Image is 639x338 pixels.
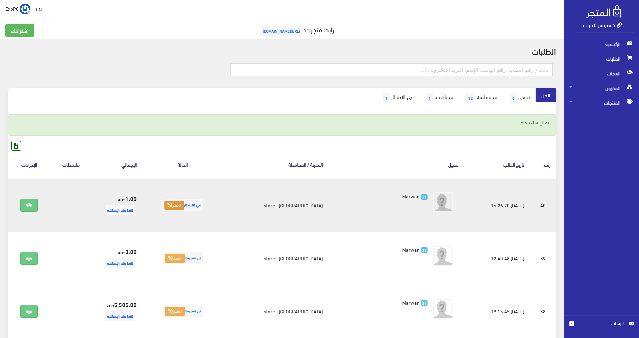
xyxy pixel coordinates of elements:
[5,3,30,14] a: ... ExpPC
[569,66,634,81] span: العملاء
[466,93,475,103] span: 32
[92,178,142,232] td: جنيه
[142,151,224,178] th: الحالة
[421,247,428,253] span: 21
[105,205,135,215] span: نقدا عند الإستلام
[564,66,639,81] a: العملاء
[569,37,634,51] span: الرئيسية
[50,151,92,178] th: ملاحظات
[224,285,328,338] td: [GEOGRAPHIC_DATA] - store
[586,5,622,18] img: .
[402,191,420,201] span: Marwan
[5,24,34,37] a: اشتراكك
[459,88,503,107] a: تم تسليمه32
[224,232,328,285] td: [GEOGRAPHIC_DATA] - store
[105,311,135,321] span: نقدا عند الإستلام
[569,81,634,95] span: المخزون
[259,23,334,35] a: رابط متجرك:[URL][DOMAIN_NAME]
[224,178,328,232] td: [GEOGRAPHIC_DATA] - store
[433,299,453,319] img: avatar.png
[376,88,419,107] a: في الانتظار1
[530,232,556,285] td: 39
[164,201,184,210] button: تغيير
[464,232,530,285] td: [DATE] 12:40:48
[92,232,142,285] td: جنيه
[105,258,135,268] span: نقدا عند الإستلام
[8,47,556,55] h2: الطلبات
[433,192,453,212] img: avatar.png
[530,178,556,232] td: 40
[564,81,639,95] a: المخزون
[427,93,433,103] span: 1
[125,194,137,203] strong: 1.00
[162,199,203,211] span: في الانتظار
[261,26,302,36] span: [URL][DOMAIN_NAME]
[33,3,44,15] a: EN
[564,51,639,66] a: الطلبات
[530,151,556,178] th: رقم
[339,299,428,306] a: 21 Marwan
[92,151,142,178] th: اﻹجمالي
[464,151,530,178] th: تاريخ الطلب
[564,37,639,51] a: الرئيسية
[569,320,634,334] a: 1 الرسائل
[339,246,428,253] a: 21 Marwan
[402,298,420,307] span: Marwan
[510,93,517,103] span: 6
[36,5,42,13] u: EN
[165,307,185,316] button: تغيير
[125,247,137,256] strong: 3.00
[530,285,556,338] td: 38
[433,246,453,266] img: avatar.png
[165,254,185,263] button: تغيير
[421,300,428,306] span: 21
[569,51,634,66] span: الطلبات
[503,88,536,107] a: ملغي6
[580,320,624,327] span: الرسائل
[564,95,639,110] a: المنتجات
[8,151,50,178] th: الإجراءات
[20,4,30,14] img: ...
[383,93,390,103] span: 1
[569,95,634,110] span: المنتجات
[15,119,549,126] p: تم الإنشاء بنجاح
[419,88,459,107] a: تم تأكيده1
[114,300,137,309] strong: 5,505.00
[421,194,428,200] span: 21
[464,178,530,232] td: [DATE] 16:26:20
[583,20,622,29] a: اكسبريس لابتوب
[230,63,553,76] input: بحث ( رقم الطلب, رقم الهاتف, الإسم, البريد اﻹلكتروني )...
[5,4,19,13] span: ExpPC
[328,151,464,178] th: عميل
[339,192,428,200] a: 21 Marwan
[92,285,142,338] td: جنيه
[224,151,328,178] th: المدينة / المحافظة
[536,88,556,102] a: الكل
[464,285,530,338] td: [DATE] 19:15:45
[163,305,203,317] span: تم تسليمه
[569,321,574,326] span: 1
[402,245,420,254] span: Marwan
[163,252,203,264] span: تم تسليمه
